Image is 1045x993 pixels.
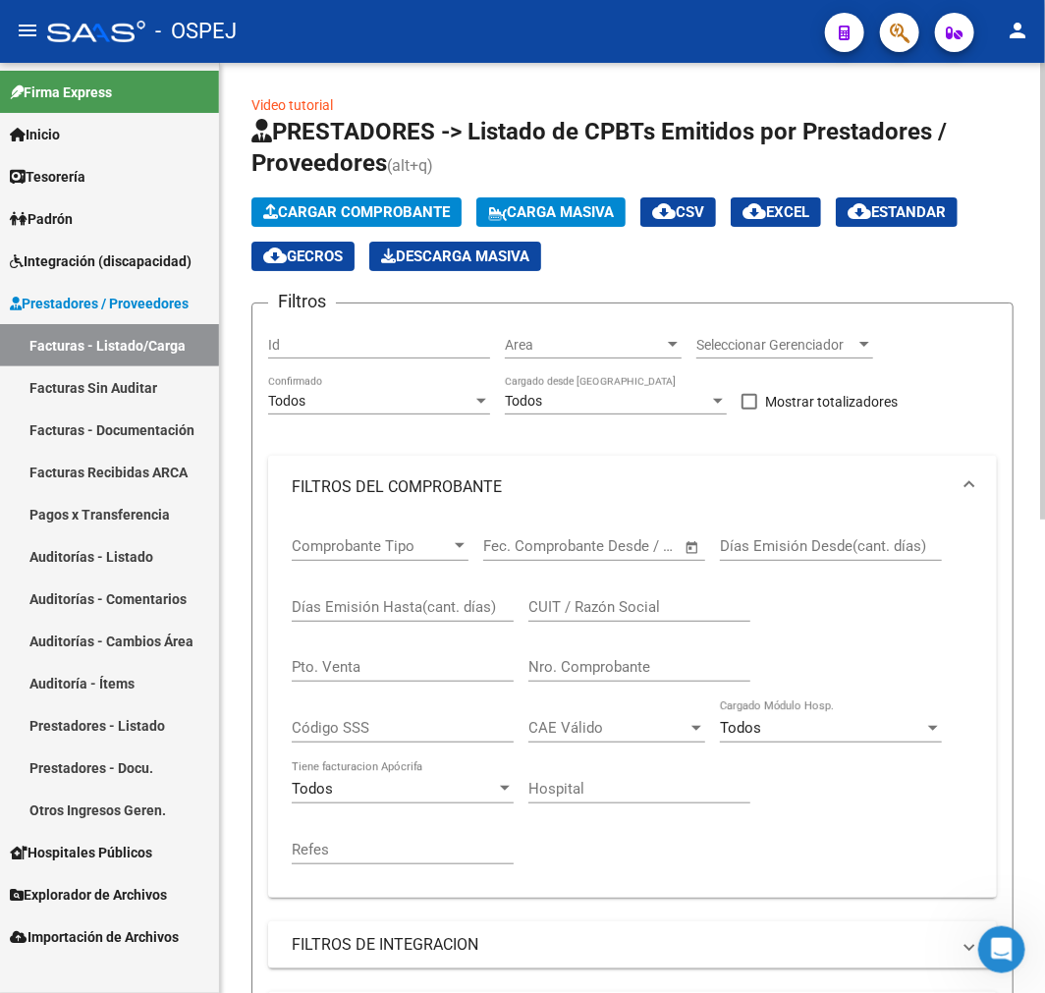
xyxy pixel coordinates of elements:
mat-panel-title: FILTROS DEL COMPROBANTE [292,476,950,498]
span: - OSPEJ [155,10,237,53]
span: Prestadores / Proveedores [10,293,189,314]
mat-icon: cloud_download [652,199,676,223]
span: (alt+q) [387,156,433,175]
iframe: Intercom live chat [978,926,1025,973]
span: Carga Masiva [488,203,614,221]
span: Cargar Comprobante [263,203,450,221]
span: Descarga Masiva [381,248,529,265]
button: Gecros [251,242,355,271]
span: Firma Express [10,82,112,103]
app-download-masive: Descarga masiva de comprobantes (adjuntos) [369,242,541,271]
input: Fecha fin [580,537,676,555]
span: Padrón [10,208,73,230]
span: Mostrar totalizadores [765,390,898,414]
span: Area [505,337,664,354]
span: CSV [652,203,704,221]
span: Todos [505,393,542,409]
mat-icon: cloud_download [848,199,871,223]
mat-icon: cloud_download [742,199,766,223]
a: Video tutorial [251,97,333,113]
button: Cargar Comprobante [251,197,462,227]
span: Todos [268,393,305,409]
button: Descarga Masiva [369,242,541,271]
span: Gecros [263,248,343,265]
h3: Filtros [268,288,336,315]
span: Tesorería [10,166,85,188]
mat-icon: person [1006,19,1029,42]
span: PRESTADORES -> Listado de CPBTs Emitidos por Prestadores / Proveedores [251,118,947,177]
mat-icon: menu [16,19,39,42]
button: Open calendar [682,536,704,559]
mat-expansion-panel-header: FILTROS DEL COMPROBANTE [268,456,997,519]
button: CSV [640,197,716,227]
span: Estandar [848,203,946,221]
span: Seleccionar Gerenciador [696,337,855,354]
mat-panel-title: FILTROS DE INTEGRACION [292,934,950,956]
span: Todos [720,719,761,737]
button: Estandar [836,197,958,227]
span: Comprobante Tipo [292,537,451,555]
div: FILTROS DEL COMPROBANTE [268,519,997,899]
button: EXCEL [731,197,821,227]
span: Importación de Archivos [10,926,179,948]
span: Hospitales Públicos [10,842,152,863]
span: CAE Válido [528,719,687,737]
button: Carga Masiva [476,197,626,227]
span: EXCEL [742,203,809,221]
span: Integración (discapacidad) [10,250,192,272]
input: Fecha inicio [483,537,563,555]
mat-icon: cloud_download [263,244,287,267]
span: Explorador de Archivos [10,884,167,906]
span: Todos [292,780,333,798]
span: Inicio [10,124,60,145]
mat-expansion-panel-header: FILTROS DE INTEGRACION [268,921,997,968]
